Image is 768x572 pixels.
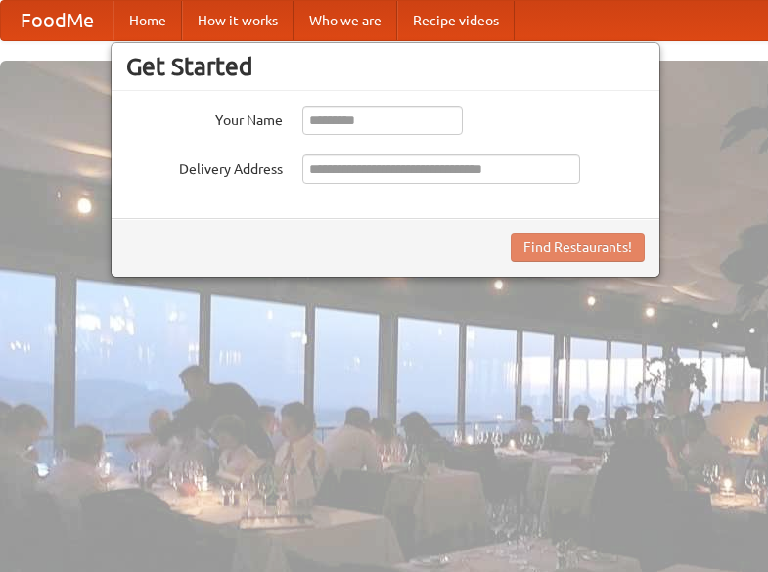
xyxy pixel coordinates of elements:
[511,233,645,262] button: Find Restaurants!
[397,1,515,40] a: Recipe videos
[294,1,397,40] a: Who we are
[126,106,283,130] label: Your Name
[126,154,283,179] label: Delivery Address
[113,1,182,40] a: Home
[1,1,113,40] a: FoodMe
[126,52,645,81] h3: Get Started
[182,1,294,40] a: How it works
